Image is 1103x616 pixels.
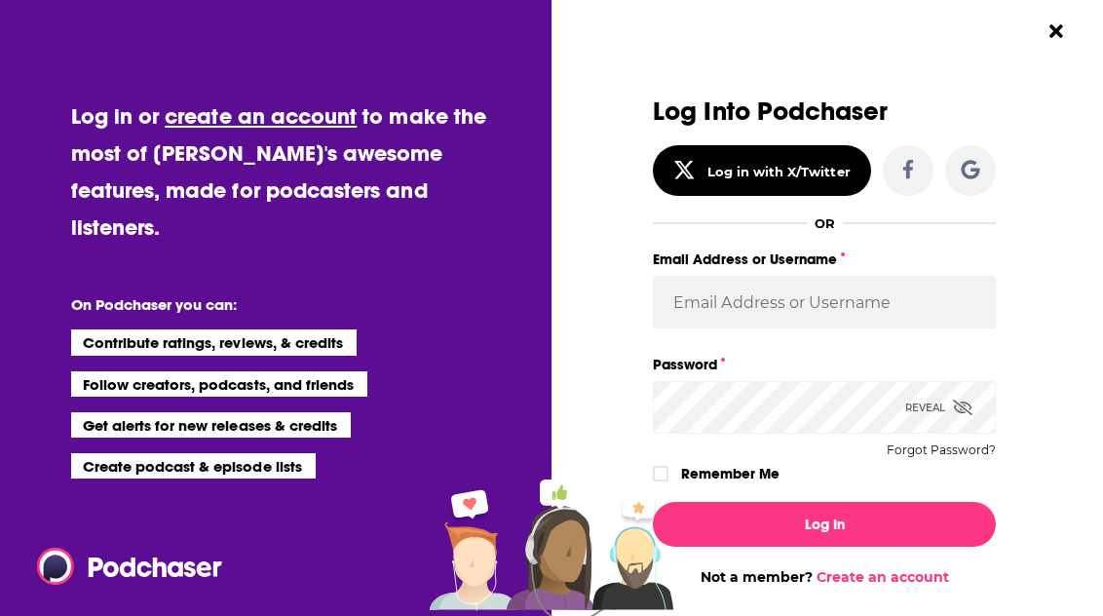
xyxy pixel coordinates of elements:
h3: Log Into Podchaser [653,97,996,126]
img: Podchaser - Follow, Share and Rate Podcasts [36,548,223,585]
li: Follow creators, podcasts, and friends [71,371,368,397]
div: Reveal [905,381,972,434]
a: create an account [165,102,357,130]
button: Log In [653,502,996,547]
div: Not a member? [653,568,996,586]
button: Close Button [1038,13,1075,50]
li: Get alerts for new releases & credits [71,412,351,438]
a: Create an account [817,568,949,586]
div: Log in with X/Twitter [707,164,851,179]
li: On Podchaser you can: [71,295,461,314]
label: Remember Me [681,461,780,486]
input: Email Address or Username [653,276,996,328]
button: Log in with X/Twitter [653,145,871,196]
li: Create podcast & episode lists [71,453,316,479]
div: OR [815,215,835,231]
li: Contribute ratings, reviews, & credits [71,329,358,355]
label: Password [653,352,996,377]
label: Email Address or Username [653,247,996,272]
a: Podchaser - Follow, Share and Rate Podcasts [36,548,208,585]
button: Forgot Password? [887,443,996,457]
